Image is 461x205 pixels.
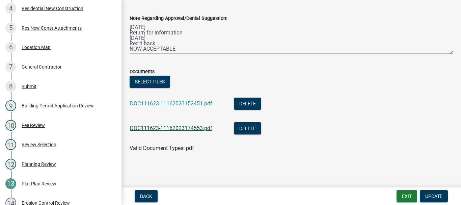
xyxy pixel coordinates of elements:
wm-modal-confirm: Delete Document [234,126,261,132]
button: Exit [397,190,417,202]
button: Select files [130,76,170,88]
span: Back [140,194,152,199]
wm-modal-confirm: Delete Document [234,101,261,107]
div: Res New Const Attachments [22,26,82,30]
button: Update [420,190,448,202]
button: Back [135,190,158,202]
div: Submit [22,84,36,89]
div: Location Map [22,45,51,50]
div: 12 [5,159,16,170]
div: 6 [5,42,16,53]
a: DOC111623-11162023174553.pdf [130,125,212,131]
label: Documents [130,70,155,74]
div: Plat Plan Review [22,181,56,186]
div: Building Permit Application Review [22,103,94,108]
div: 11 [5,139,16,150]
div: 13 [5,178,16,189]
div: Residential New Construction [22,6,83,11]
div: Planning Review [22,162,56,166]
div: Review Selection [22,142,56,147]
button: Delete [234,98,261,110]
div: 4 [5,3,16,14]
div: 5 [5,23,16,33]
button: Delete [234,122,261,134]
div: 8 [5,81,16,92]
a: DOC111623-11162023152451.pdf [130,100,212,107]
div: 9 [5,100,16,111]
div: 10 [5,120,16,131]
div: Fee Review [22,123,45,128]
label: Note Regarding Approval/Denial Suggestion: [130,16,227,21]
div: General Contractor [22,65,62,69]
div: 7 [5,61,16,72]
span: Valid Document Types: pdf [130,145,194,151]
span: Update [425,194,442,199]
